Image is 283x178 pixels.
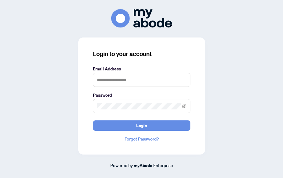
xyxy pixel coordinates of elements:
[93,120,190,131] button: Login
[182,104,186,108] span: eye-invisible
[93,50,190,58] h3: Login to your account
[136,121,147,130] span: Login
[134,162,152,169] a: myAbode
[110,162,133,168] span: Powered by
[93,136,190,142] a: Forgot Password?
[111,9,172,28] img: ma-logo
[93,92,190,98] label: Password
[93,66,190,72] label: Email Address
[153,162,173,168] span: Enterprise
